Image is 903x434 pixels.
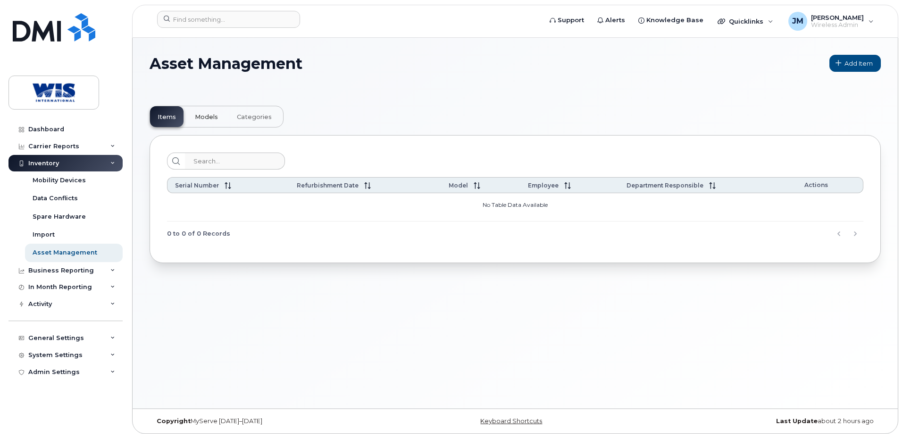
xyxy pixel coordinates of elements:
span: 0 to 0 of 0 Records [167,227,230,241]
span: Model [449,182,468,189]
a: Add Item [829,55,881,72]
span: Department Responsible [627,182,703,189]
span: Serial Number [175,182,219,189]
strong: Copyright [157,417,191,425]
span: Add Item [844,59,873,68]
a: Keyboard Shortcuts [480,417,542,425]
td: No Table Data Available [167,193,863,221]
div: MyServe [DATE]–[DATE] [150,417,393,425]
span: Actions [804,181,828,188]
span: Refurbishment Date [297,182,359,189]
strong: Last Update [776,417,818,425]
div: about 2 hours ago [637,417,881,425]
span: Asset Management [150,55,302,72]
span: Categories [237,113,272,121]
input: Search... [185,153,285,170]
span: Models [195,113,218,121]
span: Employee [528,182,559,189]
